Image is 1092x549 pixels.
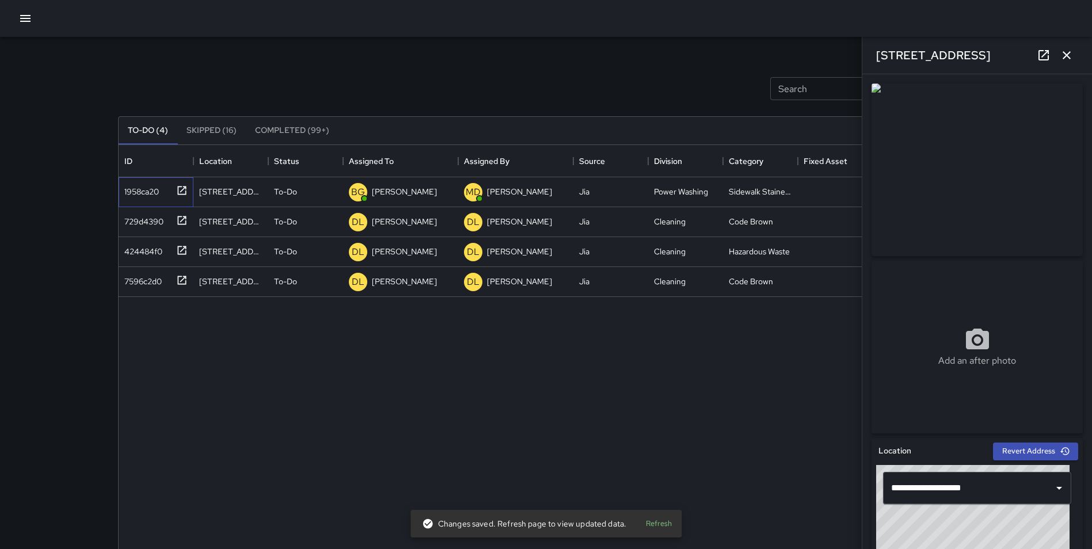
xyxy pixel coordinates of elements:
div: Status [274,145,299,177]
div: 127 West 10th Street [199,186,262,197]
div: 300 East 6th Street [199,276,262,287]
p: [PERSON_NAME] [487,216,552,227]
p: MD [466,185,481,199]
div: Changes saved. Refresh page to view updated data. [422,513,626,534]
p: [PERSON_NAME] [372,216,437,227]
div: Assigned To [349,145,394,177]
div: Sidewalk Stained Power Washing [729,186,792,197]
p: To-Do [274,276,297,287]
button: Refresh [640,515,677,533]
div: 424484f0 [120,241,162,257]
div: Jia [579,186,589,197]
p: DL [467,275,480,289]
p: [PERSON_NAME] [372,186,437,197]
div: Source [579,145,605,177]
div: Cleaning [654,276,686,287]
div: Location [199,145,232,177]
p: To-Do [274,186,297,197]
p: DL [352,245,364,259]
div: Fixed Asset [798,145,873,177]
p: [PERSON_NAME] [487,276,552,287]
p: DL [352,275,364,289]
div: Hazardous Waste [729,246,790,257]
button: Completed (99+) [246,117,338,144]
div: Cleaning [654,246,686,257]
div: Division [648,145,723,177]
div: 703 East 8th Street [199,246,262,257]
div: 7596c2d0 [120,271,162,287]
div: Assigned By [458,145,573,177]
button: To-Do (4) [119,117,177,144]
div: Cleaning [654,216,686,227]
div: Assigned To [343,145,458,177]
p: [PERSON_NAME] [487,246,552,257]
div: Status [268,145,343,177]
p: DL [352,215,364,229]
p: DL [467,245,480,259]
div: Code Brown [729,276,773,287]
div: Code Brown [729,216,773,227]
div: 729d4390 [120,211,163,227]
p: [PERSON_NAME] [487,186,552,197]
p: [PERSON_NAME] [372,276,437,287]
div: 221 East 6th Street [199,216,262,227]
div: ID [124,145,132,177]
button: Skipped (16) [177,117,246,144]
div: Jia [579,216,589,227]
div: Jia [579,246,589,257]
p: DL [467,215,480,229]
div: ID [119,145,193,177]
div: Power Washing [654,186,708,197]
p: BG [351,185,365,199]
p: To-Do [274,246,297,257]
div: 1958ca20 [120,181,159,197]
p: [PERSON_NAME] [372,246,437,257]
div: Fixed Asset [804,145,847,177]
div: Category [723,145,798,177]
div: Assigned By [464,145,509,177]
p: To-Do [274,216,297,227]
div: Jia [579,276,589,287]
div: Location [193,145,268,177]
div: Division [654,145,682,177]
div: Category [729,145,763,177]
div: Source [573,145,648,177]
